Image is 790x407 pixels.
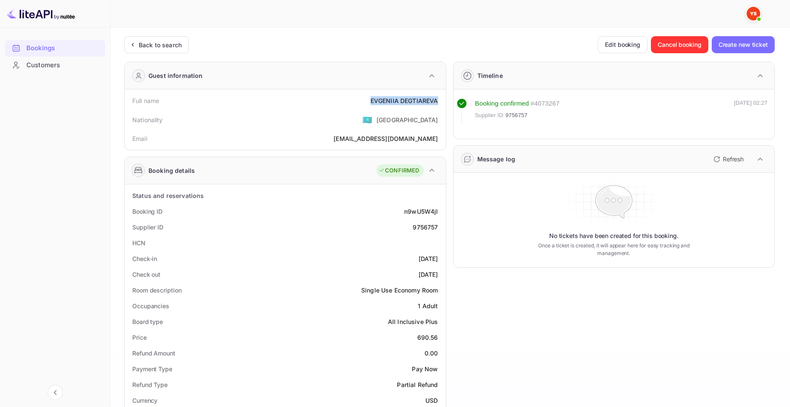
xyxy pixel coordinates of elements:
span: 9756757 [505,111,528,120]
div: Bookings [5,40,105,57]
div: [DATE] [419,270,438,279]
div: Customers [26,60,101,70]
div: 9756757 [413,223,438,232]
button: Refresh [708,152,747,166]
div: CONFIRMED [379,166,419,175]
div: Partial Refund [397,380,438,389]
div: Payment Type [132,364,172,373]
button: Create new ticket [712,36,775,53]
div: 1 Adult [418,301,438,310]
div: Refund Type [132,380,168,389]
div: Refund Amount [132,349,175,358]
div: Status and reservations [132,191,204,200]
span: United States [362,112,372,127]
div: Pay Now [412,364,438,373]
button: Edit booking [598,36,647,53]
div: Check out [132,270,160,279]
div: Timeline [477,71,503,80]
div: Room description [132,286,181,295]
div: [GEOGRAPHIC_DATA] [376,115,438,124]
div: [EMAIL_ADDRESS][DOMAIN_NAME] [334,134,438,143]
div: Bookings [26,43,101,53]
div: n9wU5W4jI [404,207,438,216]
img: Yandex Support [747,7,760,20]
p: No tickets have been created for this booking. [549,232,679,240]
div: EVGENIIA DEGTIAREVA [371,96,438,105]
div: Price [132,333,147,342]
a: Bookings [5,40,105,56]
div: All Inclusive Plus [388,317,438,326]
div: Booking details [148,166,195,175]
div: Board type [132,317,163,326]
p: Refresh [723,155,744,163]
div: [DATE] [419,254,438,263]
button: Collapse navigation [48,385,63,400]
div: Booking confirmed [475,99,529,109]
div: Occupancies [132,301,169,310]
img: LiteAPI logo [7,7,75,20]
div: Guest information [148,71,203,80]
div: Check-in [132,254,157,263]
div: Currency [132,396,157,405]
div: HCN [132,238,145,247]
div: 690.56 [417,333,438,342]
button: Cancel booking [651,36,708,53]
p: Once a ticket is created, it will appear here for easy tracking and management. [528,242,700,257]
div: Customers [5,57,105,74]
span: Supplier ID: [475,111,505,120]
div: Full name [132,96,159,105]
div: Email [132,134,147,143]
div: 0.00 [425,349,438,358]
div: USD [425,396,438,405]
div: Single Use Economy Room [361,286,438,295]
div: [DATE] 02:27 [734,99,767,123]
div: Back to search [139,40,182,49]
div: Supplier ID [132,223,163,232]
div: Nationality [132,115,163,124]
div: Message log [477,155,516,163]
div: # 4073267 [530,99,559,109]
div: Booking ID [132,207,163,216]
a: Customers [5,57,105,73]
